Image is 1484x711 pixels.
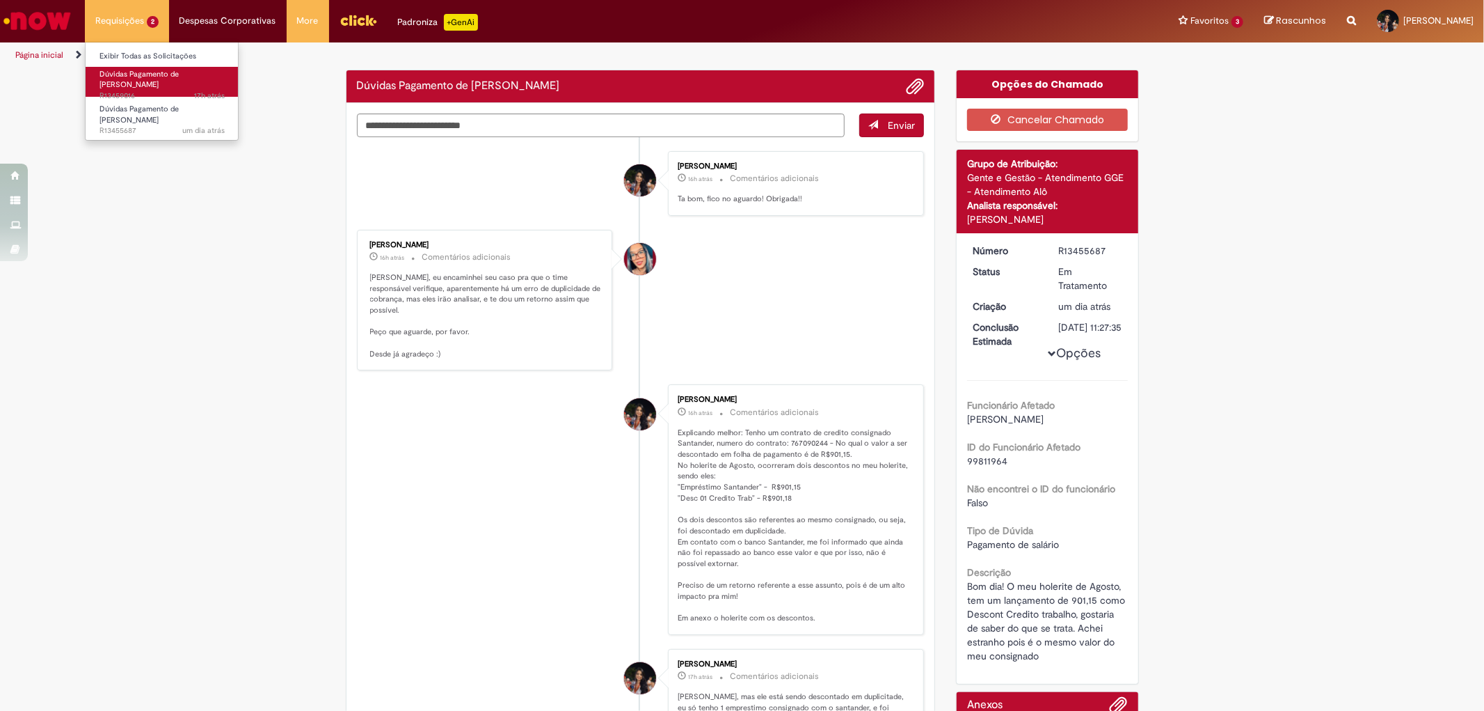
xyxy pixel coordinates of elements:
span: [PERSON_NAME] [967,413,1044,425]
b: Funcionário Afetado [967,399,1055,412]
time: 28/08/2025 08:18:43 [182,125,225,136]
b: ID do Funcionário Afetado [967,441,1080,453]
div: Em Tratamento [1058,265,1123,292]
b: Descrição [967,566,1011,579]
span: 16h atrás [688,409,712,417]
div: [PERSON_NAME] [967,212,1128,226]
div: Analista responsável: [967,198,1128,212]
p: [PERSON_NAME], eu encaminhei seu caso pra que o time responsável verifique, aparentemente há um e... [370,272,602,360]
div: Padroniza [398,14,478,31]
time: 28/08/2025 16:10:31 [194,91,225,101]
div: Grupo de Atribuição: [967,157,1128,171]
img: click_logo_yellow_360x200.png [340,10,377,31]
button: Enviar [859,114,924,137]
a: Página inicial [15,49,63,61]
textarea: Digite sua mensagem aqui... [357,114,845,137]
a: Rascunhos [1264,15,1326,28]
dt: Conclusão Estimada [962,320,1048,348]
span: um dia atrás [182,125,225,136]
ul: Requisições [85,42,239,141]
span: More [297,14,319,28]
dt: Criação [962,299,1048,313]
span: Bom dia! O meu holerite de Agosto, tem um lançamento de 901,15 como Descont Credito trabalho, gos... [967,580,1128,662]
small: Comentários adicionais [730,671,819,682]
div: [PERSON_NAME] [678,660,909,669]
span: um dia atrás [1058,300,1110,313]
div: Maira Priscila Da Silva Arnaldo [624,243,656,275]
span: 3 [1231,16,1243,28]
span: Requisições [95,14,144,28]
div: [PERSON_NAME] [370,241,602,249]
span: Dúvidas Pagamento de [PERSON_NAME] [99,69,179,91]
button: Adicionar anexos [906,77,924,95]
span: Dúvidas Pagamento de [PERSON_NAME] [99,104,179,125]
small: Comentários adicionais [422,251,511,263]
time: 28/08/2025 16:23:54 [688,175,712,183]
button: Cancelar Chamado [967,109,1128,131]
img: ServiceNow [1,7,73,35]
span: 17h atrás [194,91,225,101]
span: Favoritos [1190,14,1229,28]
ul: Trilhas de página [10,42,979,68]
time: 28/08/2025 16:22:20 [381,253,405,262]
time: 28/08/2025 16:15:47 [688,409,712,417]
span: 2 [147,16,159,28]
h2: Dúvidas Pagamento de Salário Histórico de tíquete [357,80,560,93]
p: +GenAi [444,14,478,31]
span: 17h atrás [688,673,712,681]
span: Falso [967,497,988,509]
span: Enviar [888,119,915,132]
dt: Status [962,265,1048,279]
span: [PERSON_NAME] [1403,15,1474,26]
span: R13455687 [99,125,225,136]
div: Sarah Santiago Faria [624,398,656,430]
span: R13459016 [99,91,225,102]
div: Sarah Santiago Faria [624,662,656,694]
time: 28/08/2025 08:18:43 [1058,300,1110,313]
p: Explicando melhor: Tenho um contrato de credito consignado Santander, numero do contrato: 7670902... [678,428,909,625]
span: Despesas Corporativas [179,14,276,28]
b: Tipo de Dúvida [967,524,1033,537]
a: Exibir Todas as Solicitações [86,49,239,64]
span: Pagamento de salário [967,538,1059,551]
span: 16h atrás [381,253,405,262]
div: R13455687 [1058,244,1123,258]
b: Não encontrei o ID do funcionário [967,483,1115,495]
a: Aberto R13455687 : Dúvidas Pagamento de Salário [86,102,239,132]
span: 16h atrás [688,175,712,183]
div: 28/08/2025 08:18:43 [1058,299,1123,313]
div: Sarah Santiago Faria [624,164,656,196]
div: [PERSON_NAME] [678,162,909,171]
p: Ta bom, fico no aguardo! Obrigada!! [678,194,909,205]
dt: Número [962,244,1048,258]
div: Gente e Gestão - Atendimento GGE - Atendimento Alô [967,171,1128,198]
div: [PERSON_NAME] [678,396,909,404]
span: Rascunhos [1276,14,1326,27]
small: Comentários adicionais [730,173,819,185]
time: 28/08/2025 15:25:49 [688,673,712,681]
small: Comentários adicionais [730,407,819,419]
a: Aberto R13459016 : Dúvidas Pagamento de Salário [86,67,239,97]
div: Opções do Chamado [957,70,1138,98]
span: 99811964 [967,455,1007,467]
div: [DATE] 11:27:35 [1058,320,1123,334]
